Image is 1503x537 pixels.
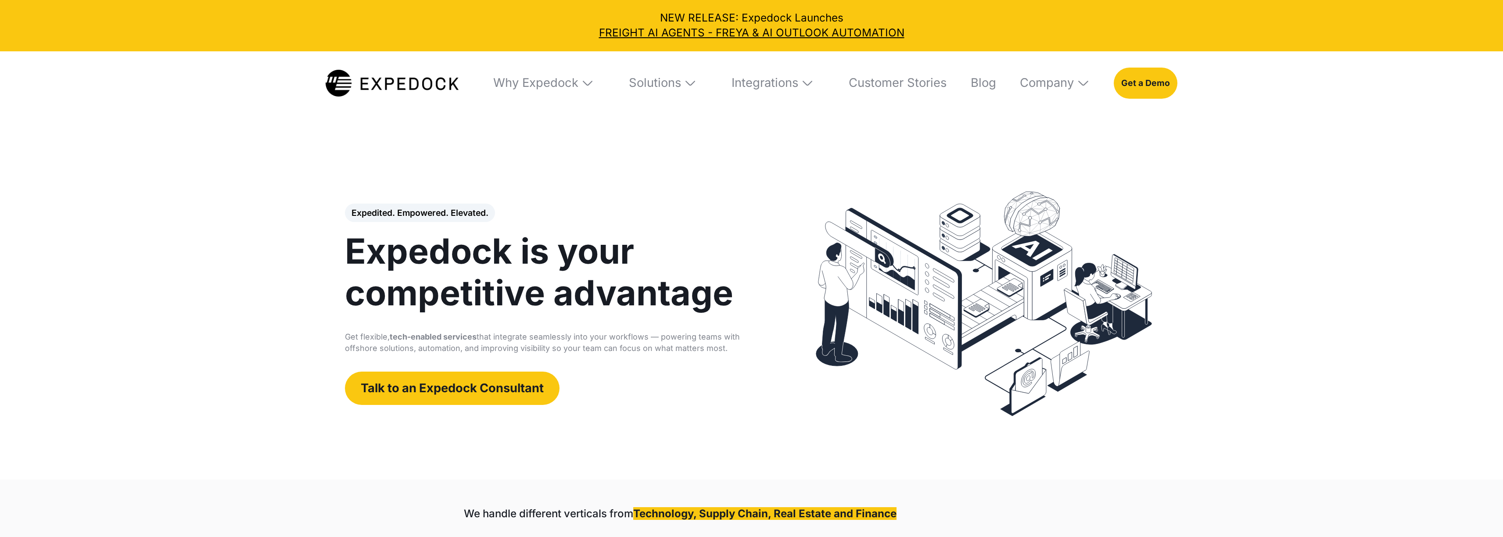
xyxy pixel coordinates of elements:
[732,75,798,90] div: Integrations
[493,75,578,90] div: Why Expedock
[482,51,605,115] div: Why Expedock
[11,11,1492,40] div: NEW RELEASE: Expedock Launches
[345,372,560,405] a: Talk to an Expedock Consultant
[345,231,768,314] h1: Expedock is your competitive advantage
[345,331,768,354] p: Get flexible, that integrate seamlessly into your workflows — powering teams with offshore soluti...
[838,51,947,115] a: Customer Stories
[633,507,897,520] strong: Technology, Supply Chain, Real Estate and Finance
[721,51,825,115] div: Integrations
[960,51,996,115] a: Blog
[1114,68,1177,98] a: Get a Demo
[464,507,633,520] strong: We handle different verticals from
[1009,51,1101,115] div: Company
[11,25,1492,40] a: FREIGHT AI AGENTS - FREYA & AI OUTLOOK AUTOMATION
[618,51,708,115] div: Solutions
[390,332,477,341] strong: tech-enabled services
[1020,75,1074,90] div: Company
[629,75,681,90] div: Solutions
